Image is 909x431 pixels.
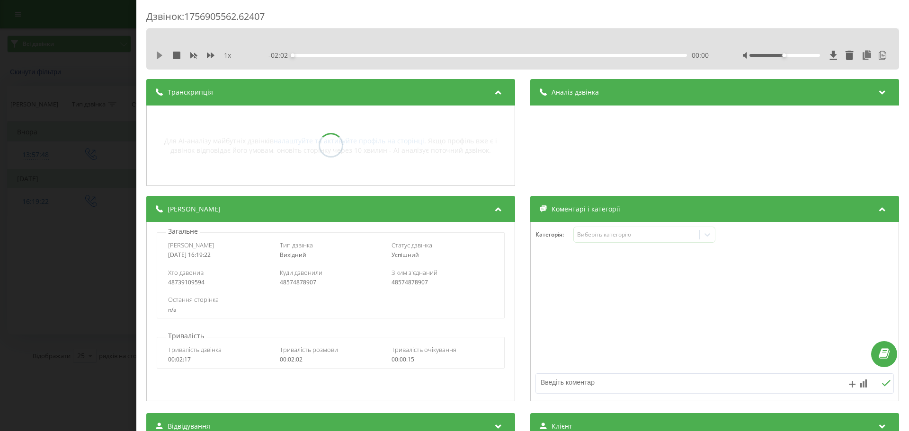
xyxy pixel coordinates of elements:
[552,422,572,431] span: Клієнт
[392,241,432,249] span: Статус дзвінка
[392,345,456,354] span: Тривалість очікування
[168,356,270,363] div: 00:02:17
[168,204,221,214] span: [PERSON_NAME]
[392,251,419,259] span: Успішний
[577,231,695,238] div: Виберіть категорію
[280,268,322,277] span: Куди дзвонили
[392,268,437,277] span: З ким з'єднаний
[552,88,599,97] span: Аналіз дзвінка
[224,51,231,60] span: 1 x
[168,268,204,277] span: Хто дзвонив
[168,252,270,258] div: [DATE] 16:19:22
[280,345,338,354] span: Тривалість розмови
[168,279,270,286] div: 48739109594
[168,241,214,249] span: [PERSON_NAME]
[280,241,313,249] span: Тип дзвінка
[168,422,210,431] span: Відвідування
[280,251,306,259] span: Вихідний
[552,204,620,214] span: Коментарі і категорії
[168,345,222,354] span: Тривалість дзвінка
[166,227,200,236] p: Загальне
[392,279,493,286] div: 48574878907
[291,53,294,57] div: Accessibility label
[268,51,293,60] span: - 02:02
[280,356,382,363] div: 00:02:02
[392,356,493,363] div: 00:00:15
[535,231,573,238] h4: Категорія :
[280,279,382,286] div: 48574878907
[166,331,206,341] p: Тривалість
[146,10,899,28] div: Дзвінок : 1756905562.62407
[168,88,213,97] span: Транскрипція
[692,51,709,60] span: 00:00
[168,307,493,313] div: n/a
[168,295,219,304] span: Остання сторінка
[782,53,786,57] div: Accessibility label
